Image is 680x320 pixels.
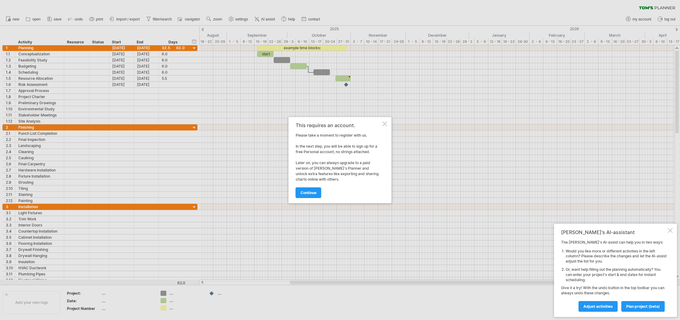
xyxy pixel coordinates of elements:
a: Adjust activities [578,301,618,312]
li: Or, want help filling out the planning automatically? You can enter your project's start & end da... [566,267,667,282]
span: plan project (beta) [626,304,660,309]
div: The [PERSON_NAME]'s AI-assist can help you in two ways: Give it a try! With the undo button in th... [561,240,667,311]
div: [PERSON_NAME]'s AI-assistant [561,229,667,235]
div: Please take a moment to register with us. In the next step, you will be able to sign up for a fre... [296,123,381,198]
li: Would you like more or different activities in the left column? Please describe the changes and l... [566,249,667,264]
div: This requires an account. [296,123,381,128]
a: plan project (beta) [621,301,665,312]
span: Adjust activities [583,304,613,309]
span: continue [301,190,316,195]
a: continue [296,187,321,198]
